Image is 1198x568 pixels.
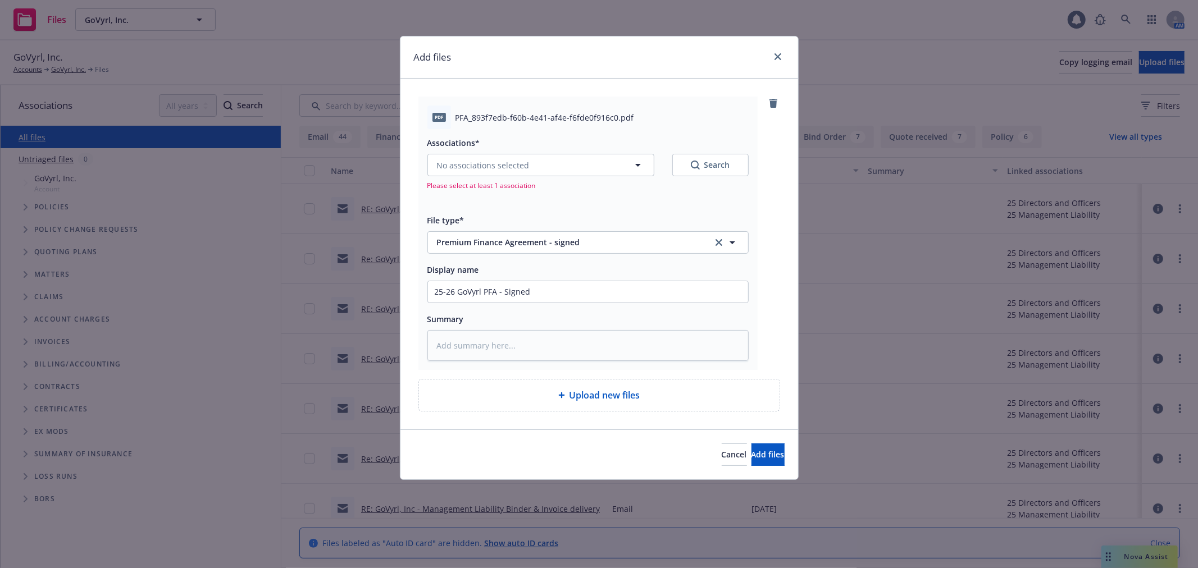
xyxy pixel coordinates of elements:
[418,379,780,411] div: Upload new files
[570,388,640,402] span: Upload new files
[437,159,530,171] span: No associations selected
[427,314,464,324] span: Summary
[432,113,446,121] span: pdf
[455,112,634,123] span: PFA_893f7edb-f60b-4e41-af4e-f6fde0f916c0.pdf
[427,231,749,254] button: Premium Finance Agreement - signedclear selection
[414,50,452,65] h1: Add files
[427,154,654,176] button: No associations selected
[691,159,730,171] div: Search
[427,264,479,275] span: Display name
[427,215,464,226] span: File type*
[771,50,785,63] a: close
[672,154,749,176] button: SearchSearch
[751,443,785,466] button: Add files
[712,236,726,249] a: clear selection
[767,97,780,110] a: remove
[437,236,697,248] span: Premium Finance Agreement - signed
[722,449,747,460] span: Cancel
[427,138,480,148] span: Associations*
[751,449,785,460] span: Add files
[428,281,748,303] input: Add display name here...
[427,181,749,190] span: Please select at least 1 association
[722,443,747,466] button: Cancel
[691,161,700,170] svg: Search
